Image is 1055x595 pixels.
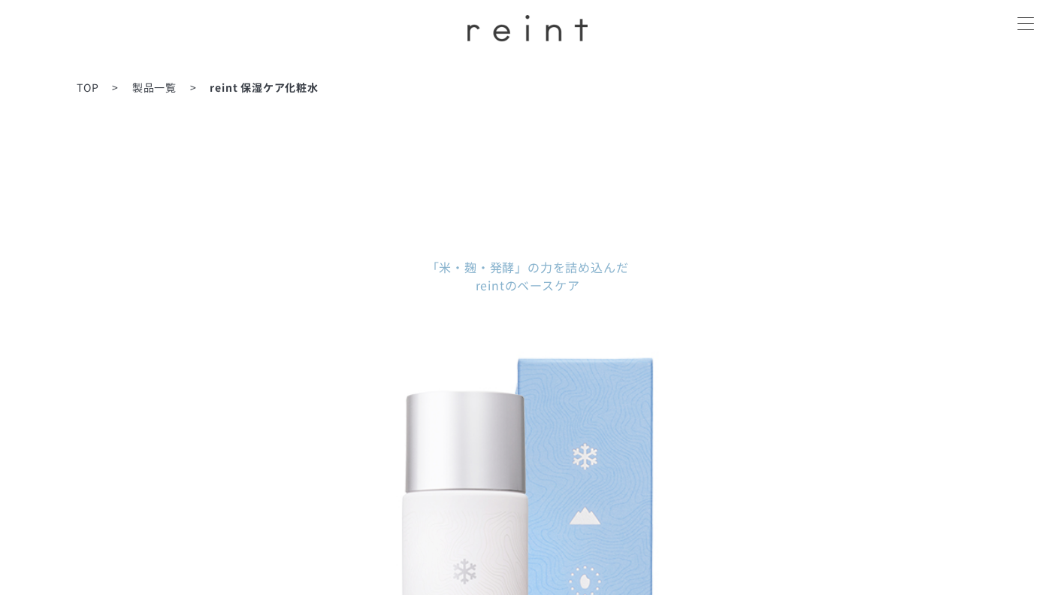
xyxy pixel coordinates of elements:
[467,15,588,41] img: ロゴ
[132,80,177,95] a: 製品一覧
[77,80,98,95] a: TOP
[227,258,828,294] dd: 「米・麹・発酵」の力を詰め込んだ reintのベースケア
